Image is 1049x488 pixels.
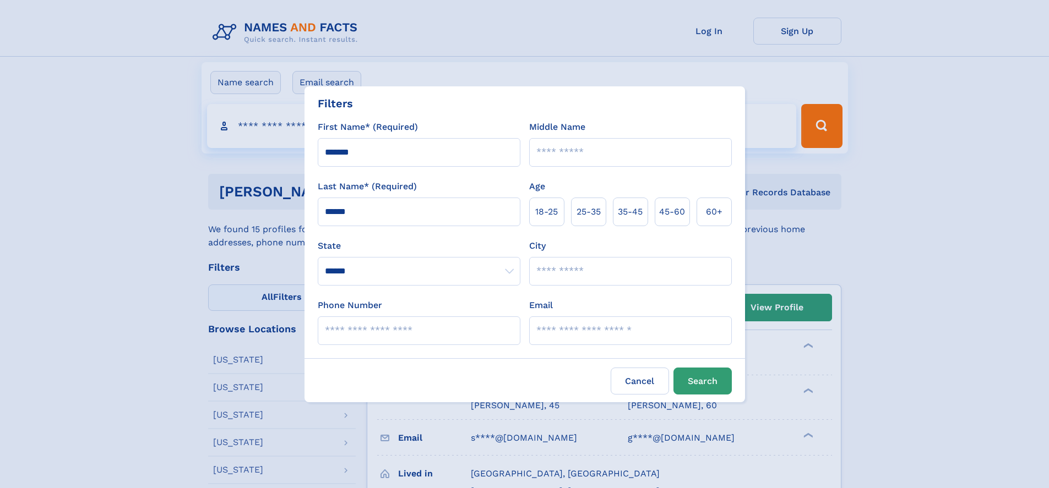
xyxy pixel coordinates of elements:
[529,239,546,253] label: City
[706,205,722,218] span: 60+
[318,299,382,312] label: Phone Number
[529,299,553,312] label: Email
[529,180,545,193] label: Age
[318,120,418,134] label: First Name* (Required)
[318,239,520,253] label: State
[318,180,417,193] label: Last Name* (Required)
[673,368,732,394] button: Search
[659,205,685,218] span: 45‑60
[611,368,669,394] label: Cancel
[318,95,353,112] div: Filters
[535,205,558,218] span: 18‑25
[529,120,585,134] label: Middle Name
[618,205,643,218] span: 35‑45
[577,205,601,218] span: 25‑35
